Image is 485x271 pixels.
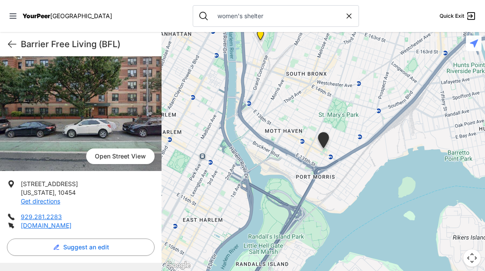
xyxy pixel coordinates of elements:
a: [DOMAIN_NAME] [21,222,71,229]
span: Open Street View [86,148,155,164]
a: YourPeer[GEOGRAPHIC_DATA] [23,13,112,19]
span: [US_STATE] [21,189,55,196]
a: Open this area in Google Maps (opens a new window) [164,260,192,271]
a: 929.281.2283 [21,213,62,220]
a: Get directions [21,197,60,205]
span: 10454 [58,189,76,196]
span: , [55,189,56,196]
img: Google [164,260,192,271]
a: Quick Exit [440,11,476,21]
div: Prevention Assistance and Temporary Housing (PATH) [252,26,269,47]
span: Quick Exit [440,13,464,19]
h1: Barrier Free Living (BFL) [21,38,155,50]
span: [GEOGRAPHIC_DATA] [50,12,112,19]
span: [STREET_ADDRESS] [21,180,78,187]
span: YourPeer [23,12,50,19]
span: Suggest an edit [63,243,109,252]
input: Search [212,12,345,20]
button: Map camera controls [463,249,481,267]
button: Suggest an edit [7,239,155,256]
